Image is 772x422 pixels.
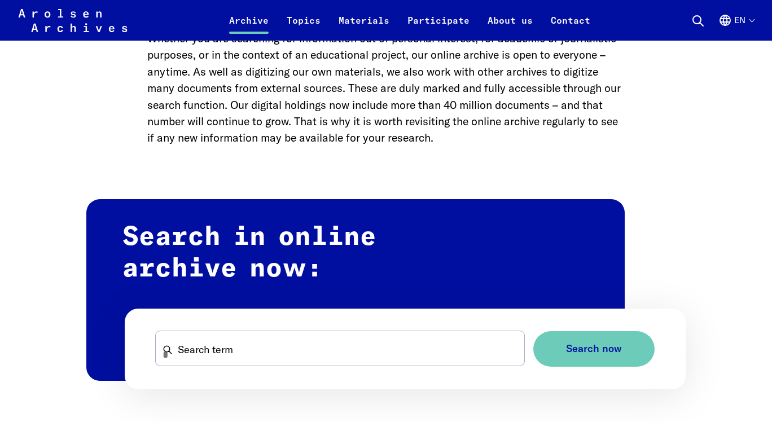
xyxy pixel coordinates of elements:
[479,14,542,41] a: About us
[533,331,655,367] button: Search now
[220,14,278,41] a: Archive
[86,199,625,381] h2: Search in online archive now:
[718,14,754,41] button: English, language selection
[147,30,625,146] p: Whether you are searching for information out of personal interest, for academic or journalistic ...
[566,343,622,355] span: Search now
[330,14,398,41] a: Materials
[542,14,599,41] a: Contact
[278,14,330,41] a: Topics
[220,7,599,34] nav: Primary
[398,14,479,41] a: Participate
